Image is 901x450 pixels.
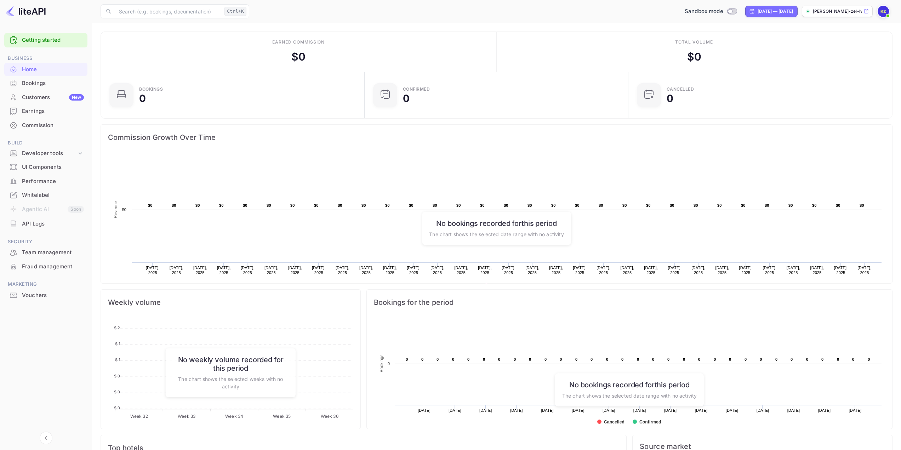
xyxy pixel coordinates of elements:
[4,91,87,104] div: CustomersNew
[267,203,271,207] text: $0
[273,414,291,419] tspan: Week 35
[4,217,87,230] a: API Logs
[837,357,839,361] text: 0
[108,132,885,143] span: Commission Growth Over Time
[173,355,289,372] h6: No weekly volume recorded for this period
[667,87,694,91] div: CANCELLED
[288,266,302,275] text: [DATE], 2025
[418,408,430,412] text: [DATE]
[114,325,120,330] tspan: $ 2
[22,177,84,186] div: Performance
[243,203,247,207] text: $0
[562,392,697,399] p: The chart shows the selected date range with no activity
[429,219,564,227] h6: No bookings recorded for this period
[4,175,87,188] a: Performance
[22,220,84,228] div: API Logs
[667,93,673,103] div: 0
[541,408,554,412] text: [DATE]
[113,201,118,218] text: Revenue
[675,39,713,45] div: Total volume
[479,408,492,412] text: [DATE]
[858,266,872,275] text: [DATE], 2025
[682,7,740,16] div: Switch to Production mode
[219,203,224,207] text: $0
[456,203,461,207] text: $0
[114,405,120,410] tspan: $ 0
[622,203,627,207] text: $0
[852,357,854,361] text: 0
[437,357,439,361] text: 0
[572,408,584,412] text: [DATE]
[22,107,84,115] div: Earnings
[812,203,817,207] text: $0
[290,203,295,207] text: $0
[467,357,469,361] text: 0
[715,266,729,275] text: [DATE], 2025
[525,266,539,275] text: [DATE], 2025
[787,408,800,412] text: [DATE]
[502,266,515,275] text: [DATE], 2025
[4,33,87,47] div: Getting started
[604,420,625,425] text: Cancelled
[603,408,615,412] text: [DATE]
[433,203,437,207] text: $0
[644,266,658,275] text: [DATE], 2025
[788,203,793,207] text: $0
[139,93,146,103] div: 0
[6,6,46,17] img: LiteAPI logo
[758,8,793,15] div: [DATE] — [DATE]
[172,203,176,207] text: $0
[22,93,84,102] div: Customers
[821,357,823,361] text: 0
[637,357,639,361] text: 0
[694,203,698,207] text: $0
[22,191,84,199] div: Whitelabel
[224,7,246,16] div: Ctrl+K
[606,357,608,361] text: 0
[22,263,84,271] div: Fraud management
[4,246,87,260] div: Team management
[562,380,697,389] h6: No bookings recorded for this period
[4,147,87,160] div: Developer tools
[652,357,654,361] text: 0
[430,266,444,275] text: [DATE], 2025
[498,357,500,361] text: 0
[195,203,200,207] text: $0
[670,203,674,207] text: $0
[114,389,120,394] tspan: $ 0
[114,374,120,378] tspan: $ 0
[741,203,746,207] text: $0
[575,203,580,207] text: $0
[385,203,390,207] text: $0
[452,357,454,361] text: 0
[22,291,84,300] div: Vouchers
[40,432,52,444] button: Collapse navigation
[454,266,468,275] text: [DATE], 2025
[4,160,87,173] a: UI Components
[504,203,508,207] text: $0
[272,39,325,45] div: Earned commission
[560,357,562,361] text: 0
[480,203,485,207] text: $0
[217,266,231,275] text: [DATE], 2025
[698,357,700,361] text: 0
[528,203,532,207] text: $0
[449,408,461,412] text: [DATE]
[726,408,739,412] text: [DATE]
[813,8,862,15] p: [PERSON_NAME]-zel-lwr3s...
[729,357,731,361] text: 0
[849,408,862,412] text: [DATE]
[514,357,516,361] text: 0
[429,230,564,238] p: The chart shows the selected date range with no activity
[407,266,421,275] text: [DATE], 2025
[383,266,397,275] text: [DATE], 2025
[69,94,84,101] div: New
[4,119,87,132] div: Commission
[621,357,623,361] text: 0
[22,36,84,44] a: Getting started
[687,49,701,65] div: $ 0
[22,65,84,74] div: Home
[787,266,800,275] text: [DATE], 2025
[122,207,126,212] text: $0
